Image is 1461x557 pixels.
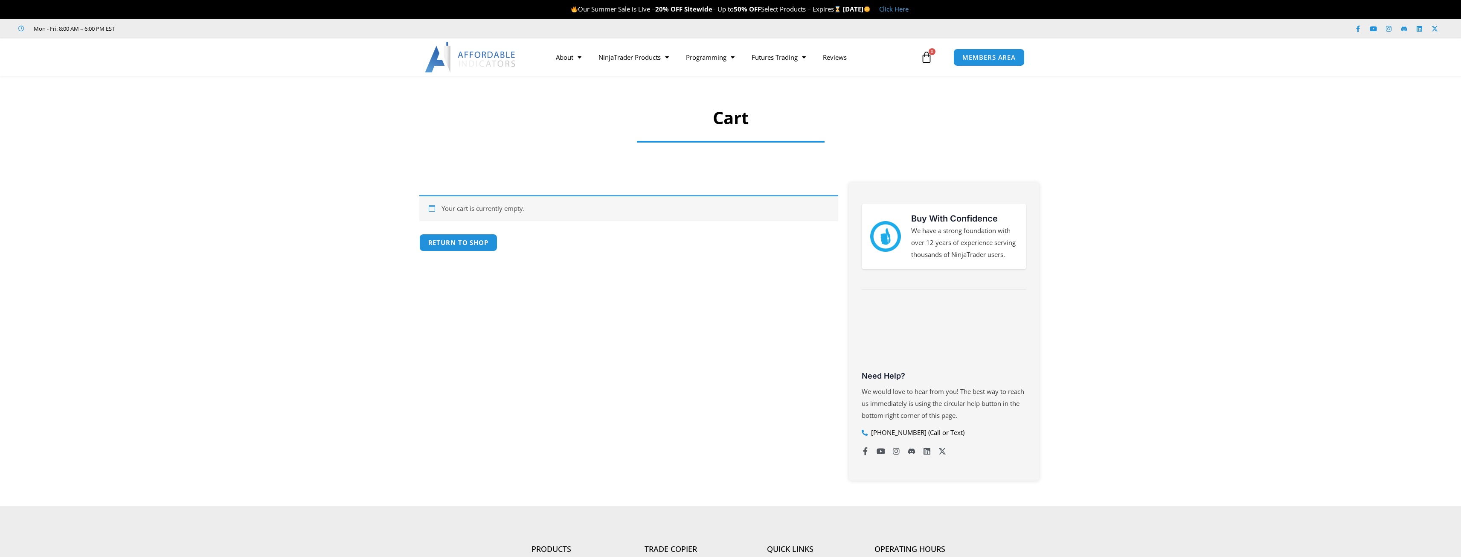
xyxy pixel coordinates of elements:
[655,5,683,13] strong: 20% OFF
[911,212,1018,225] h3: Buy With Confidence
[953,49,1025,66] a: MEMBERS AREA
[32,23,115,34] span: Mon - Fri: 8:00 AM – 6:00 PM EST
[419,195,838,221] div: Your cart is currently empty.
[743,47,814,67] a: Futures Trading
[862,387,1024,420] span: We would love to hear from you! The best way to reach us immediately is using the circular help b...
[908,45,945,70] a: 0
[419,234,498,251] a: Return to shop
[448,106,1013,130] h1: Cart
[127,24,255,33] iframe: Customer reviews powered by Trustpilot
[731,545,850,554] h4: Quick Links
[547,47,590,67] a: About
[547,47,918,67] nav: Menu
[879,5,909,13] a: Click Here
[850,545,970,554] h4: Operating Hours
[734,5,761,13] strong: 50% OFF
[834,6,841,12] img: ⌛
[962,54,1016,61] span: MEMBERS AREA
[814,47,855,67] a: Reviews
[571,6,578,12] img: 🔥
[571,5,843,13] span: Our Summer Sale is Live – – Up to Select Products – Expires
[492,545,611,554] h4: Products
[590,47,677,67] a: NinjaTrader Products
[425,42,517,73] img: LogoAI | Affordable Indicators – NinjaTrader
[611,545,731,554] h4: Trade Copier
[862,371,1026,381] h3: Need Help?
[869,427,964,439] span: [PHONE_NUMBER] (Call or Text)
[862,305,1026,369] iframe: Customer reviews powered by Trustpilot
[911,225,1018,261] p: We have a strong foundation with over 12 years of experience serving thousands of NinjaTrader users.
[677,47,743,67] a: Programming
[864,6,870,12] img: 🌞
[684,5,712,13] strong: Sitewide
[870,221,901,252] img: mark thumbs good 43913 | Affordable Indicators – NinjaTrader
[843,5,871,13] strong: [DATE]
[929,48,935,55] span: 0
